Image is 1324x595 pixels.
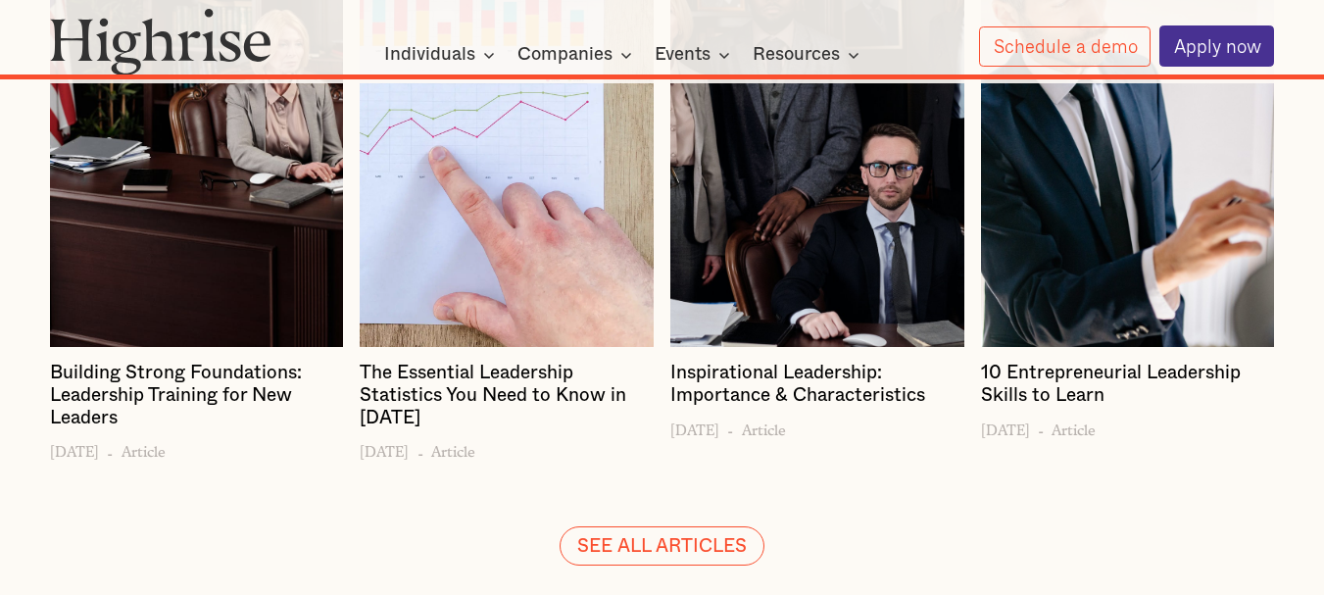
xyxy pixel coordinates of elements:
h6: - [107,438,113,461]
h4: 10 Entrepreneurial Leadership Skills to Learn [981,363,1275,408]
a: Building Strong Foundations: Leadership Training for New Leaders [50,363,344,437]
a: 10 Entrepreneurial Leadership Skills to Learn [981,363,1275,416]
div: Companies [517,43,638,67]
a: Schedule a demo [979,26,1152,67]
h4: Building Strong Foundations: Leadership Training for New Leaders [50,363,344,429]
div: Companies [517,43,613,67]
h4: The Essential Leadership Statistics You Need to Know in [DATE] [360,363,654,429]
h6: Article [1052,416,1096,438]
a: Inspirational Leadership: Importance & Characteristics [670,363,964,416]
div: Events [655,43,711,67]
div: Individuals [384,43,475,67]
h6: Article [122,438,166,461]
h6: [DATE] [981,416,1030,438]
h6: - [727,416,733,438]
h6: [DATE] [360,438,409,461]
div: Resources [753,43,840,67]
h4: Inspirational Leadership: Importance & Characteristics [670,363,964,408]
div: Individuals [384,43,501,67]
h6: Article [742,416,786,438]
h6: [DATE] [50,438,99,461]
div: Events [655,43,736,67]
div: Resources [753,43,865,67]
a: Apply now [1159,25,1275,67]
a: SEE ALL ARTICLES [560,526,764,566]
a: The Essential Leadership Statistics You Need to Know in [DATE] [360,363,654,437]
h6: - [1038,416,1044,438]
h6: [DATE] [670,416,719,438]
img: Highrise logo [50,8,271,74]
h6: Article [431,438,475,461]
h6: - [417,438,423,461]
